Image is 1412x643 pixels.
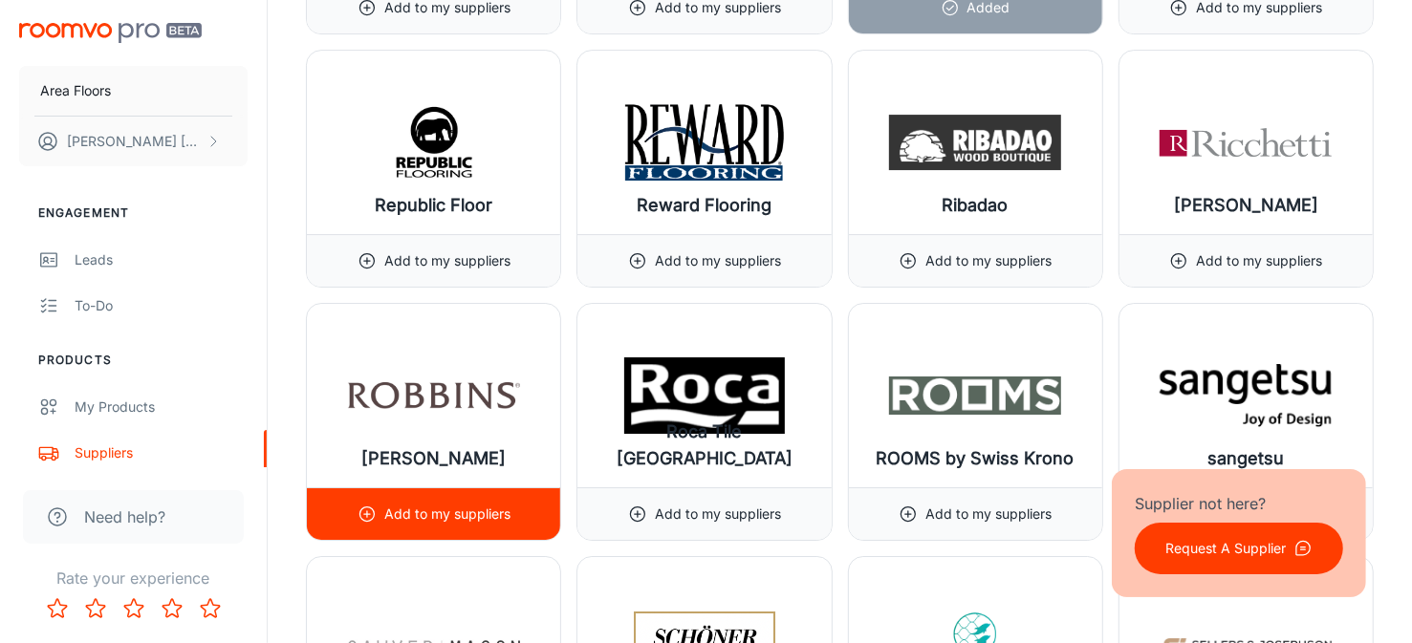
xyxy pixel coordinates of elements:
img: Ribadao [889,104,1061,181]
img: ROOMS by Swiss Krono [889,357,1061,434]
h6: Republic Floor [375,192,492,219]
h6: sangetsu [1207,445,1284,472]
h6: [PERSON_NAME] [1174,192,1318,219]
h6: [PERSON_NAME] [361,445,506,472]
p: Add to my suppliers [655,504,781,525]
p: Add to my suppliers [384,250,510,271]
h6: Reward Flooring [637,192,771,219]
h6: Ribadao [943,192,1009,219]
button: [PERSON_NAME] [PERSON_NAME] [19,117,248,166]
p: Add to my suppliers [925,250,1052,271]
img: sangetsu [1160,357,1332,434]
h6: ROOMS by Swiss Krono [877,445,1075,472]
button: Area Floors [19,66,248,116]
p: [PERSON_NAME] [PERSON_NAME] [67,131,202,152]
button: Rate 1 star [38,589,76,628]
button: Request A Supplier [1135,523,1343,574]
h6: Roca Tile [GEOGRAPHIC_DATA] [593,418,815,472]
img: Ricchetti [1160,104,1332,181]
img: Roca Tile USA [619,357,791,434]
p: Add to my suppliers [925,504,1052,525]
div: My Products [75,397,248,418]
button: Rate 2 star [76,589,115,628]
div: Leads [75,249,248,270]
p: Rate your experience [15,567,251,589]
img: Robbins [348,357,520,434]
p: Request A Supplier [1165,538,1286,559]
div: To-do [75,295,248,316]
p: Supplier not here? [1135,492,1343,515]
img: Roomvo PRO Beta [19,23,202,43]
button: Rate 5 star [191,589,229,628]
img: Republic Floor [348,104,520,181]
p: Area Floors [40,80,111,101]
p: Add to my suppliers [655,250,781,271]
img: Reward Flooring [619,104,791,181]
div: Suppliers [75,442,248,463]
span: Need help? [84,505,165,528]
button: Rate 4 star [153,589,191,628]
button: Rate 3 star [115,589,153,628]
p: Add to my suppliers [384,504,510,525]
p: Add to my suppliers [1196,250,1322,271]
